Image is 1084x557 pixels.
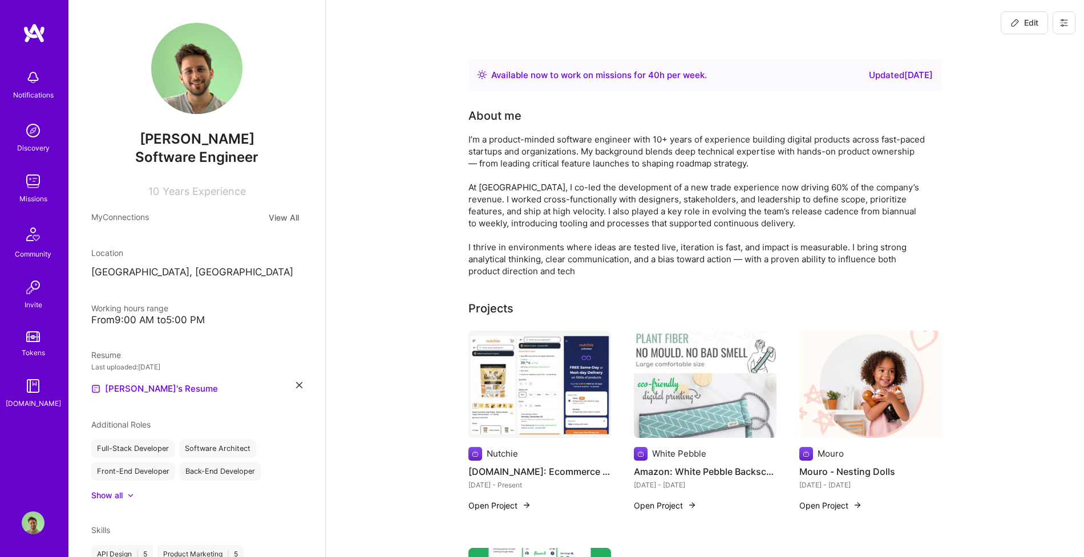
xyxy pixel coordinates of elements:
[91,314,302,326] div: From 9:00 AM to 5:00 PM
[19,511,47,534] a: User Avatar
[91,462,175,481] div: Front-End Developer
[151,23,242,114] img: User Avatar
[634,331,776,438] img: Amazon: White Pebble Backscrubber
[853,501,862,510] img: arrow-right
[522,501,531,510] img: arrow-right
[148,185,159,197] span: 10
[799,464,942,479] h4: Mouro - Nesting Dolls
[13,89,54,101] div: Notifications
[22,375,45,397] img: guide book
[1010,17,1038,29] span: Edit
[23,23,46,43] img: logo
[15,248,51,260] div: Community
[91,131,302,148] span: [PERSON_NAME]
[22,66,45,89] img: bell
[634,464,776,479] h4: Amazon: White Pebble Backscrubber
[265,211,302,224] button: View All
[22,347,45,359] div: Tokens
[22,276,45,299] img: Invite
[91,350,121,360] span: Resume
[91,420,151,429] span: Additional Roles
[652,448,706,460] div: White Pebble
[468,464,611,479] h4: [DOMAIN_NAME]: Ecommerce Platform in [GEOGRAPHIC_DATA]
[91,247,302,259] div: Location
[179,440,256,458] div: Software Architect
[468,133,925,277] div: I’m a product-minded software engineer with 10+ years of experience building digital products acr...
[799,331,942,438] img: Mouro - Nesting Dolls
[799,499,862,511] button: Open Project
[491,68,707,82] div: Available now to work on missions for h per week .
[163,185,246,197] span: Years Experience
[91,440,175,458] div: Full-Stack Developer
[648,70,660,80] span: 40
[91,525,110,535] span: Skills
[478,70,487,79] img: Availability
[91,490,123,501] div: Show all
[468,479,611,491] div: [DATE] - Present
[22,119,45,142] img: discovery
[468,499,531,511] button: Open Project
[91,211,149,224] span: My Connections
[468,107,521,124] div: About me
[487,448,518,460] div: Nutchie
[25,299,42,311] div: Invite
[1001,11,1048,34] button: Edit
[634,447,648,461] img: Company logo
[91,361,302,373] div: Last uploaded: [DATE]
[135,149,258,165] span: Software Engineer
[634,479,776,491] div: [DATE] - [DATE]
[468,300,513,317] div: Projects
[634,499,697,511] button: Open Project
[6,397,61,409] div: [DOMAIN_NAME]
[799,447,813,461] img: Company logo
[296,382,302,388] i: icon Close
[91,303,168,313] span: Working hours range
[91,266,302,279] p: [GEOGRAPHIC_DATA], [GEOGRAPHIC_DATA]
[687,501,697,510] img: arrow-right
[91,382,218,396] a: [PERSON_NAME]'s Resume
[17,142,50,154] div: Discovery
[468,331,611,438] img: nutchie.com: Ecommerce Platform in Cyprus
[22,170,45,193] img: teamwork
[26,331,40,342] img: tokens
[22,511,45,534] img: User Avatar
[19,193,47,205] div: Missions
[799,479,942,491] div: [DATE] - [DATE]
[468,447,482,461] img: Company logo
[869,68,933,82] div: Updated [DATE]
[19,221,47,248] img: Community
[818,448,844,460] div: Mouro
[91,384,100,393] img: Resume
[180,462,261,481] div: Back-End Developer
